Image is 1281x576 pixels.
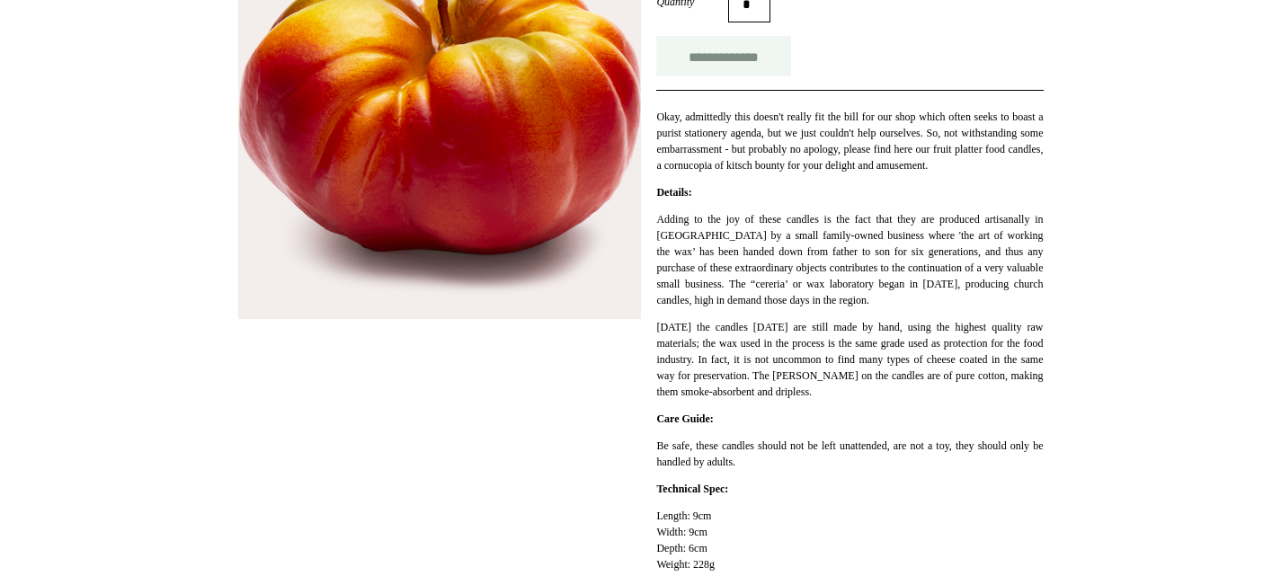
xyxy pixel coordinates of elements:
p: [DATE] the candles [DATE] are still made by hand, using the highest quality raw materials; the wa... [656,319,1043,400]
strong: Details: [656,186,691,199]
strong: Care Guide: [656,412,713,425]
p: Adding to the joy of these candles is the fact that they are produced artisanally in [GEOGRAPHIC_... [656,211,1043,308]
strong: Technical Spec: [656,483,728,495]
p: Okay, admittedly this doesn't really fit the bill for our shop which often seeks to boast a puris... [656,109,1043,173]
p: Be safe, these candles should not be left unattended, are not a toy, they should only be handled ... [656,438,1043,470]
